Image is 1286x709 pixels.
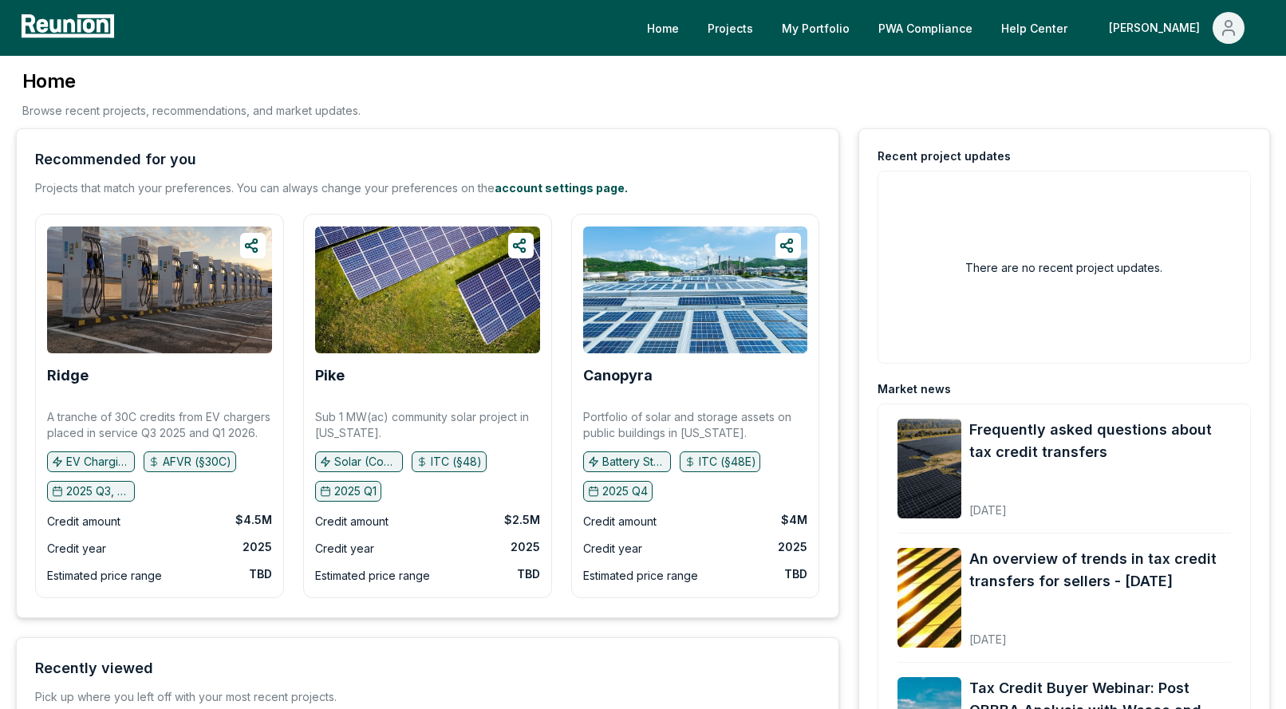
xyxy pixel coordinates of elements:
p: ITC (§48) [431,454,482,470]
b: Pike [315,367,345,384]
div: Estimated price range [583,566,698,585]
div: 2025 [511,539,540,555]
img: Ridge [47,226,272,353]
h3: Home [22,69,361,94]
p: 2025 Q3, 2026 Q1 [66,483,130,499]
button: 2025 Q3, 2026 Q1 [47,481,135,502]
img: Canopyra [583,226,808,353]
div: $2.5M [504,512,540,528]
div: Estimated price range [315,566,430,585]
div: $4.5M [235,512,272,528]
div: TBD [249,566,272,582]
h2: There are no recent project updates. [965,259,1162,276]
div: Market news [878,381,951,397]
p: AFVR (§30C) [163,454,231,470]
div: [DATE] [969,490,1232,518]
button: 2025 Q4 [583,481,653,502]
p: A tranche of 30C credits from EV chargers placed in service Q3 2025 and Q1 2026. [47,409,272,441]
a: Help Center [988,12,1080,44]
div: $4M [781,512,807,528]
b: Canopyra [583,367,653,384]
div: TBD [517,566,540,582]
a: Canopyra [583,368,653,384]
a: PWA Compliance [866,12,985,44]
div: Credit amount [583,512,657,531]
div: Credit amount [47,512,120,531]
button: Battery Storage, Solar (C&I) [583,451,671,472]
p: 2025 Q1 [334,483,377,499]
div: Credit year [47,539,106,558]
nav: Main [634,12,1270,44]
div: Recent project updates [878,148,1011,164]
a: Frequently asked questions about tax credit transfers [969,419,1232,463]
img: Frequently asked questions about tax credit transfers [897,419,961,518]
p: EV Charging Infrastructure [66,454,130,470]
a: Pike [315,368,345,384]
div: TBD [784,566,807,582]
img: An overview of trends in tax credit transfers for sellers - September 2025 [897,548,961,648]
div: Credit amount [315,512,389,531]
div: [PERSON_NAME] [1109,12,1206,44]
div: Credit year [583,539,642,558]
div: Recommended for you [35,148,196,171]
img: Pike [315,226,540,353]
a: account settings page. [495,181,628,195]
a: An overview of trends in tax credit transfers for sellers - [DATE] [969,548,1232,593]
p: Sub 1 MW(ac) community solar project in [US_STATE]. [315,409,540,441]
a: My Portfolio [769,12,862,44]
p: 2025 Q4 [602,483,648,499]
p: Portfolio of solar and storage assets on public buildings in [US_STATE]. [583,409,808,441]
a: Ridge [47,368,89,384]
a: Projects [695,12,766,44]
span: Projects that match your preferences. You can always change your preferences on the [35,181,495,195]
button: EV Charging Infrastructure [47,451,135,472]
div: Credit year [315,539,374,558]
div: 2025 [778,539,807,555]
div: 2025 [243,539,272,555]
button: Solar (Community) [315,451,403,472]
p: Solar (Community) [334,454,398,470]
a: Home [634,12,692,44]
div: [DATE] [969,620,1232,648]
div: Estimated price range [47,566,162,585]
b: Ridge [47,367,89,384]
button: 2025 Q1 [315,481,381,502]
p: Battery Storage, Solar (C&I) [602,454,666,470]
p: Browse recent projects, recommendations, and market updates. [22,102,361,119]
div: Pick up where you left off with your most recent projects. [35,689,337,705]
p: ITC (§48E) [699,454,756,470]
div: Recently viewed [35,657,153,679]
button: [PERSON_NAME] [1096,12,1257,44]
